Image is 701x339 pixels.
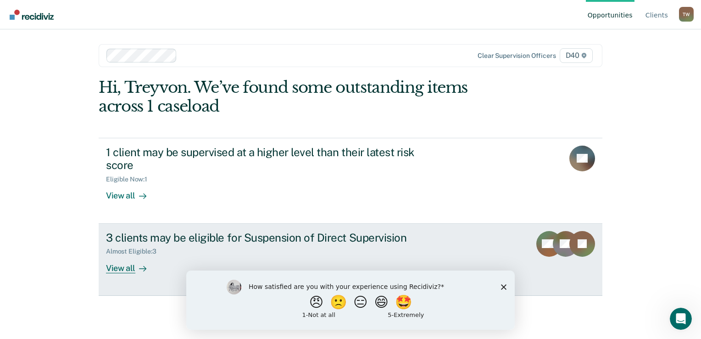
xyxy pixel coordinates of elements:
div: View all [106,183,157,201]
div: T W [679,7,694,22]
img: Recidiviz [10,10,54,20]
iframe: Intercom live chat [670,308,692,330]
a: 3 clients may be eligible for Suspension of Direct SupervisionAlmost Eligible:3View all [99,224,602,296]
button: Profile dropdown button [679,7,694,22]
div: Hi, Treyvon. We’ve found some outstanding items across 1 caseload [99,78,501,116]
iframe: Survey by Kim from Recidiviz [186,271,515,330]
span: D40 [560,48,593,63]
div: 1 client may be supervised at a higher level than their latest risk score [106,146,428,172]
div: Almost Eligible : 3 [106,248,164,255]
div: 3 clients may be eligible for Suspension of Direct Supervision [106,231,428,244]
div: View all [106,255,157,273]
a: 1 client may be supervised at a higher level than their latest risk scoreEligible Now:1View all [99,138,602,224]
div: Clear supervision officers [478,52,556,60]
div: Eligible Now : 1 [106,175,155,183]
